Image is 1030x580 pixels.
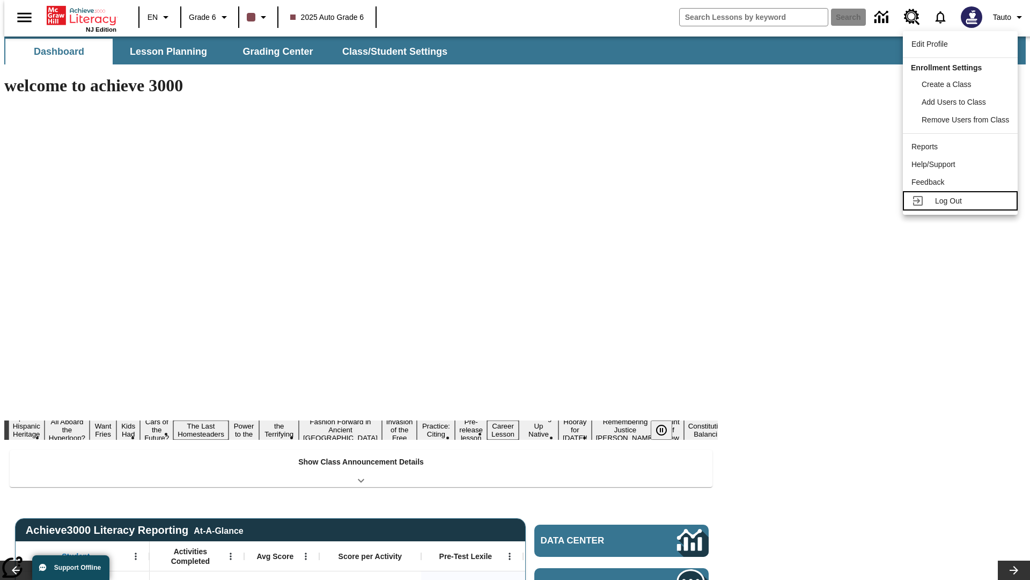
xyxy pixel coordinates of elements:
span: Remove Users from Class [922,115,1009,124]
span: Reports [911,142,938,151]
span: Edit Profile [911,40,948,48]
span: Feedback [911,178,944,186]
span: Log Out [935,197,962,205]
span: Add Users to Class [922,98,986,106]
span: Enrollment Settings [911,63,982,72]
span: Create a Class [922,80,972,89]
span: Help/Support [911,160,955,169]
